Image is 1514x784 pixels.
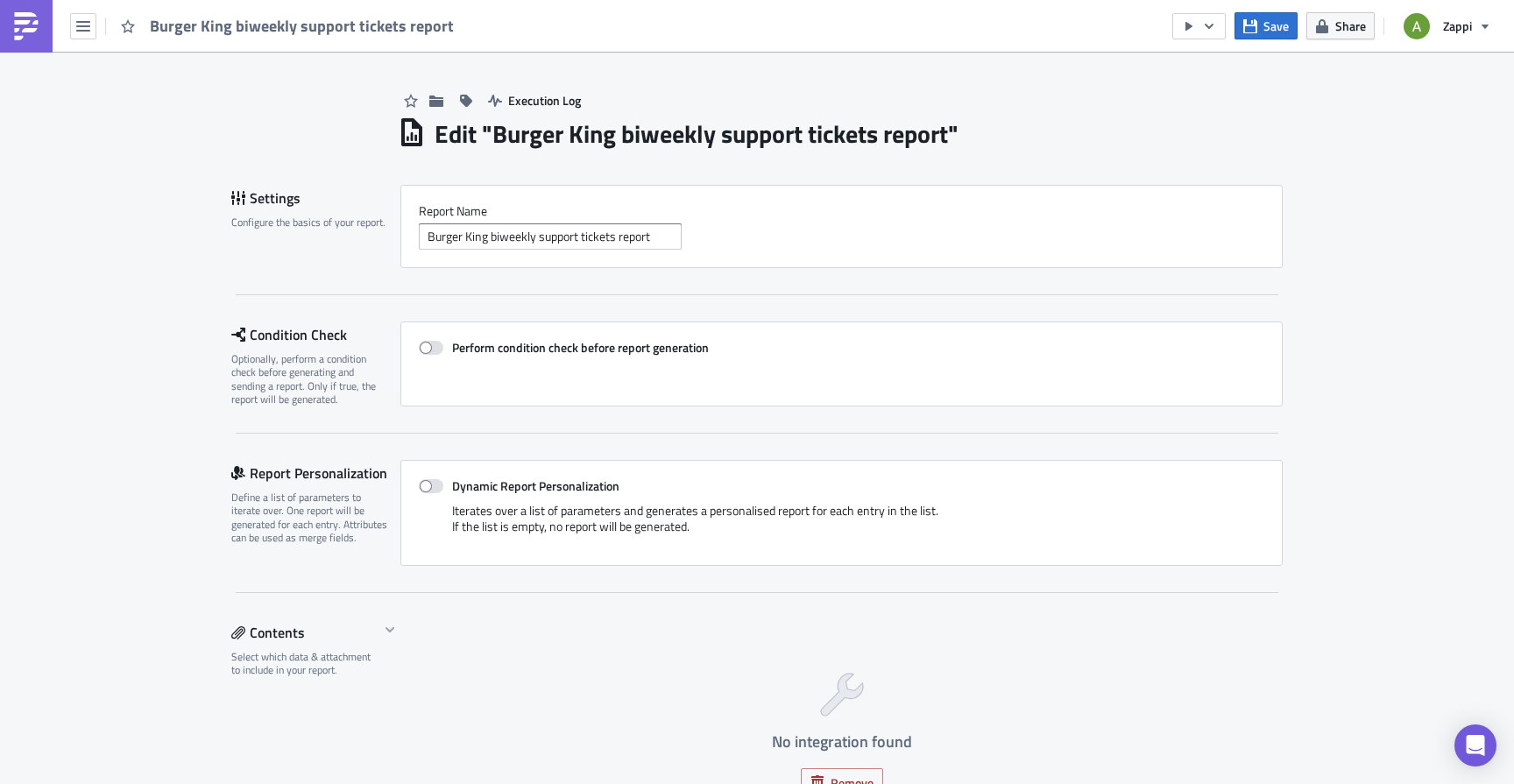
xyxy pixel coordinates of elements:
[231,491,389,545] div: Define a list of parameters to iterate over. One report will be generated for each entry. Attribu...
[231,650,379,677] div: Select which data & attachment to include in your report.
[231,215,389,229] div: Configure the basics of your report.
[435,118,959,150] h1: Edit " Burger King biweekly support tickets report "
[231,619,379,646] div: Contents
[7,7,837,112] body: Rich Text Area. Press ALT-0 for help.
[452,338,709,357] strong: Perform condition check before report generation
[1263,17,1289,35] span: Save
[12,12,40,40] img: PushMetrics
[452,477,619,495] strong: Dynamic Report Personalization
[508,91,581,109] span: Execution Log
[1306,12,1375,39] button: Share
[479,87,590,114] button: Execution Log
[1335,17,1366,35] span: Share
[231,185,400,211] div: Settings
[379,619,400,640] button: Hide content
[1454,724,1496,766] div: Open Intercom Messenger
[150,16,456,36] span: Burger King biweekly support tickets report
[772,733,912,751] h4: No integration found
[419,503,1264,547] div: Iterates over a list of parameters and generates a personalised report for each entry in the list...
[7,7,837,21] p: Automated Burger king biweekly support tickets report
[7,26,837,40] p: Hi Folks,
[419,203,1264,219] label: Report Nam﻿e
[1235,12,1298,39] button: Save
[1393,7,1501,46] button: Zappi
[231,352,389,406] div: Optionally, perform a condition check before generating and sending a report. Only if true, the r...
[7,46,837,74] p: This is an automated biweekly Burger King support tickets report notification. Please find the re...
[231,460,400,486] div: Report Personalization
[231,321,400,348] div: Condition Check
[7,98,837,112] p: 😄
[1402,11,1432,41] img: Avatar
[1443,17,1472,35] span: Zappi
